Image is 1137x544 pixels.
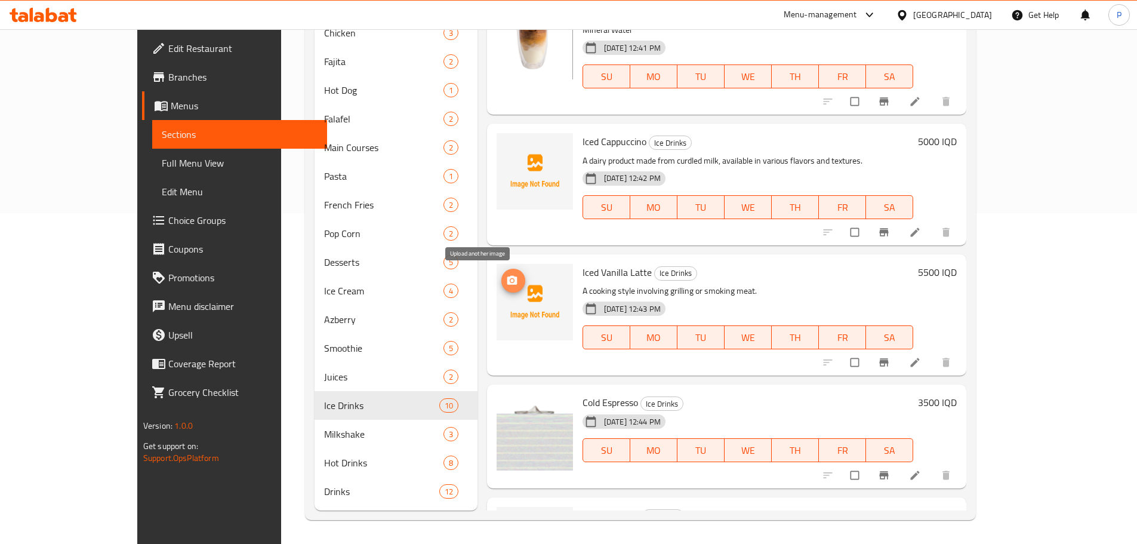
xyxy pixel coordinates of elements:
[588,68,625,85] span: SU
[443,140,458,155] div: items
[171,99,318,113] span: Menus
[443,54,458,69] div: items
[443,83,458,97] div: items
[918,133,957,150] h6: 5000 IQD
[324,456,443,470] span: Hot Drinks
[599,173,665,184] span: [DATE] 12:42 PM
[501,269,525,293] button: upload picture
[933,88,962,115] button: delete
[583,263,652,281] span: Iced Vanilla Latte
[315,420,477,448] div: Milkshake3
[588,199,625,216] span: SU
[168,356,318,371] span: Coverage Report
[444,113,458,125] span: 2
[324,83,443,97] span: Hot Dog
[168,41,318,56] span: Edit Restaurant
[443,341,458,355] div: items
[497,394,573,471] img: Cold Espresso
[918,264,957,281] h6: 5500 IQD
[641,397,683,411] span: Ice Drinks
[142,206,327,235] a: Choice Groups
[444,285,458,297] span: 4
[142,349,327,378] a: Coverage Report
[635,329,673,346] span: MO
[819,438,866,462] button: FR
[871,68,908,85] span: SA
[918,507,957,524] h6: 4000 IQD
[324,112,443,126] span: Falafel
[843,90,868,113] span: Select to update
[583,153,913,168] p: A dairy product made from curdled milk, available in various flavors and textures.
[443,370,458,384] div: items
[324,226,443,241] span: Pop Corn
[599,303,665,315] span: [DATE] 12:43 PM
[933,349,962,376] button: delete
[871,462,899,488] button: Branch-specific-item
[725,325,772,349] button: WE
[777,68,814,85] span: TH
[324,370,443,384] span: Juices
[682,68,720,85] span: TU
[583,394,638,411] span: Cold Espresso
[909,226,923,238] a: Edit menu item
[444,85,458,96] span: 1
[162,156,318,170] span: Full Menu View
[824,68,861,85] span: FR
[909,469,923,481] a: Edit menu item
[168,70,318,84] span: Branches
[324,26,443,40] span: Chicken
[324,427,443,441] span: Milkshake
[315,391,477,420] div: Ice Drinks10
[444,228,458,239] span: 2
[444,371,458,383] span: 2
[315,334,477,362] div: Smoothie5
[324,312,443,327] span: Azberry
[315,219,477,248] div: Pop Corn2
[777,329,814,346] span: TH
[866,64,913,88] button: SA
[324,198,443,212] span: French Fries
[635,68,673,85] span: MO
[168,299,318,314] span: Menu disclaimer
[677,325,725,349] button: TU
[682,199,720,216] span: TU
[142,91,327,120] a: Menus
[729,442,767,459] span: WE
[583,23,913,38] p: Mineral Water
[324,255,443,269] span: Desserts
[444,343,458,354] span: 5
[871,219,899,245] button: Branch-specific-item
[677,195,725,219] button: TU
[444,171,458,182] span: 1
[315,190,477,219] div: French Fries2
[843,221,868,244] span: Select to update
[324,484,439,499] span: Drinks
[324,284,443,298] span: Ice Cream
[497,3,573,79] img: Iced Spanish Latte
[588,329,625,346] span: SU
[152,177,327,206] a: Edit Menu
[819,195,866,219] button: FR
[324,341,443,355] span: Smoothie
[324,398,439,413] div: Ice Drinks
[168,328,318,342] span: Upsell
[315,133,477,162] div: Main Courses2
[142,235,327,263] a: Coupons
[497,133,573,210] img: Iced Cappuccino
[142,292,327,321] a: Menu disclaimer
[777,199,814,216] span: TH
[583,438,630,462] button: SU
[324,140,443,155] span: Main Courses
[142,263,327,292] a: Promotions
[725,64,772,88] button: WE
[315,448,477,477] div: Hot Drinks8
[729,199,767,216] span: WE
[871,88,899,115] button: Branch-specific-item
[871,349,899,376] button: Branch-specific-item
[142,378,327,407] a: Grocery Checklist
[315,362,477,391] div: Juices2
[649,136,692,150] div: Ice Drinks
[142,63,327,91] a: Branches
[324,169,443,183] div: Pasta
